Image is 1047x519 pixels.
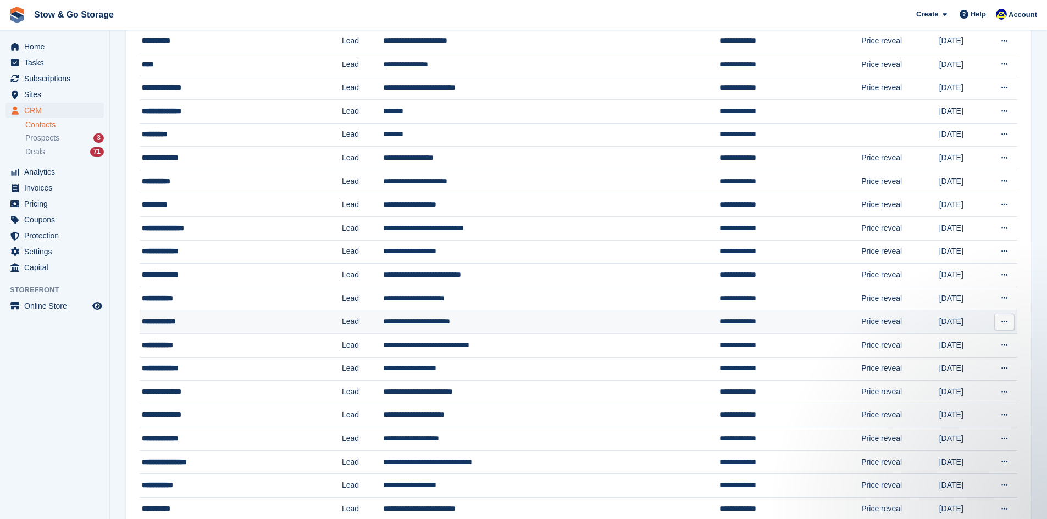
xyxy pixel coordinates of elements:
span: Subscriptions [24,71,90,86]
td: Lead [342,99,383,123]
a: menu [5,196,104,211]
td: [DATE] [939,216,989,240]
a: Preview store [91,299,104,312]
a: menu [5,260,104,275]
td: Price reveal [861,30,939,53]
a: menu [5,71,104,86]
td: [DATE] [939,310,989,334]
td: Lead [342,287,383,310]
td: [DATE] [939,240,989,264]
a: menu [5,298,104,314]
td: [DATE] [939,427,989,451]
td: Lead [342,427,383,451]
td: Lead [342,474,383,498]
a: Prospects 3 [25,132,104,144]
a: Stow & Go Storage [30,5,118,24]
span: Settings [24,244,90,259]
a: menu [5,39,104,54]
td: [DATE] [939,147,989,170]
span: Prospects [25,133,59,143]
td: Price reveal [861,381,939,404]
td: [DATE] [939,450,989,474]
td: [DATE] [939,76,989,100]
td: Price reveal [861,193,939,217]
span: Sites [24,87,90,102]
td: Price reveal [861,474,939,498]
td: [DATE] [939,170,989,193]
td: Lead [342,147,383,170]
span: Invoices [24,180,90,196]
td: Price reveal [861,216,939,240]
td: [DATE] [939,123,989,147]
td: [DATE] [939,30,989,53]
a: menu [5,55,104,70]
img: Rob Good-Stephenson [996,9,1007,20]
td: Price reveal [861,76,939,100]
span: Storefront [10,284,109,295]
td: Price reveal [861,404,939,427]
td: Lead [342,193,383,217]
td: Price reveal [861,427,939,451]
span: Protection [24,228,90,243]
td: [DATE] [939,381,989,404]
span: CRM [24,103,90,118]
span: Coupons [24,212,90,227]
a: menu [5,212,104,227]
td: Lead [342,123,383,147]
td: [DATE] [939,264,989,287]
td: Price reveal [861,310,939,334]
td: Price reveal [861,170,939,193]
td: [DATE] [939,53,989,76]
td: [DATE] [939,333,989,357]
td: Lead [342,310,383,334]
span: Analytics [24,164,90,180]
div: 3 [93,133,104,143]
td: Lead [342,216,383,240]
a: menu [5,87,104,102]
td: Price reveal [861,240,939,264]
span: Help [971,9,986,20]
img: stora-icon-8386f47178a22dfd0bd8f6a31ec36ba5ce8667c1dd55bd0f319d3a0aa187defe.svg [9,7,25,23]
td: Price reveal [861,264,939,287]
td: Price reveal [861,357,939,381]
a: menu [5,180,104,196]
span: Create [916,9,938,20]
span: Deals [25,147,45,157]
a: menu [5,228,104,243]
a: Deals 71 [25,146,104,158]
div: 71 [90,147,104,157]
td: Lead [342,264,383,287]
td: [DATE] [939,193,989,217]
a: menu [5,164,104,180]
td: [DATE] [939,287,989,310]
td: Lead [342,333,383,357]
span: Pricing [24,196,90,211]
a: menu [5,103,104,118]
td: Lead [342,450,383,474]
td: Lead [342,404,383,427]
td: Lead [342,381,383,404]
a: menu [5,244,104,259]
td: Lead [342,76,383,100]
td: [DATE] [939,357,989,381]
span: Capital [24,260,90,275]
td: [DATE] [939,99,989,123]
span: Home [24,39,90,54]
td: [DATE] [939,474,989,498]
span: Account [1009,9,1037,20]
td: Price reveal [861,53,939,76]
td: [DATE] [939,404,989,427]
td: Price reveal [861,287,939,310]
td: Price reveal [861,450,939,474]
span: Online Store [24,298,90,314]
td: Lead [342,357,383,381]
td: Price reveal [861,147,939,170]
span: Tasks [24,55,90,70]
a: Contacts [25,120,104,130]
td: Lead [342,30,383,53]
td: Price reveal [861,333,939,357]
td: Lead [342,240,383,264]
td: Lead [342,170,383,193]
td: Lead [342,53,383,76]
